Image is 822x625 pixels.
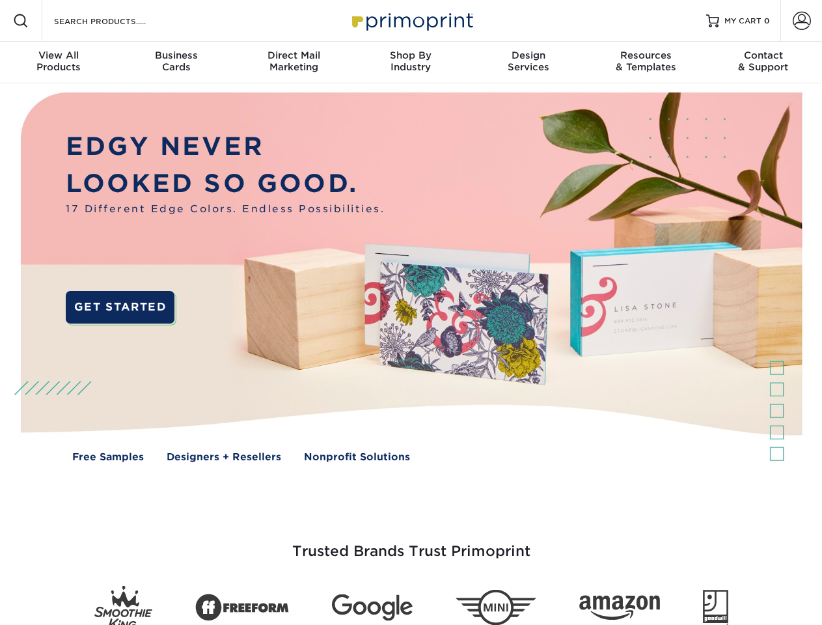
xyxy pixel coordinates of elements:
div: Marketing [235,49,352,73]
a: Direct MailMarketing [235,42,352,83]
a: Shop ByIndustry [352,42,469,83]
div: & Support [705,49,822,73]
p: LOOKED SO GOOD. [66,165,385,202]
a: Resources& Templates [587,42,704,83]
a: Nonprofit Solutions [304,450,410,465]
p: EDGY NEVER [66,128,385,165]
a: Designers + Resellers [167,450,281,465]
span: Resources [587,49,704,61]
input: SEARCH PRODUCTS..... [53,13,180,29]
div: Industry [352,49,469,73]
div: & Templates [587,49,704,73]
a: Contact& Support [705,42,822,83]
a: BusinessCards [117,42,234,83]
a: Free Samples [72,450,144,465]
span: Contact [705,49,822,61]
div: Cards [117,49,234,73]
a: GET STARTED [66,291,174,324]
span: 0 [764,16,770,25]
img: Goodwill [703,590,728,625]
div: Services [470,49,587,73]
img: Google [332,594,413,621]
span: Shop By [352,49,469,61]
span: 17 Different Edge Colors. Endless Possibilities. [66,202,385,217]
span: MY CART [724,16,761,27]
img: Amazon [579,596,660,620]
span: Direct Mail [235,49,352,61]
h3: Trusted Brands Trust Primoprint [31,512,792,576]
span: Design [470,49,587,61]
a: DesignServices [470,42,587,83]
span: Business [117,49,234,61]
img: Primoprint [346,7,476,35]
